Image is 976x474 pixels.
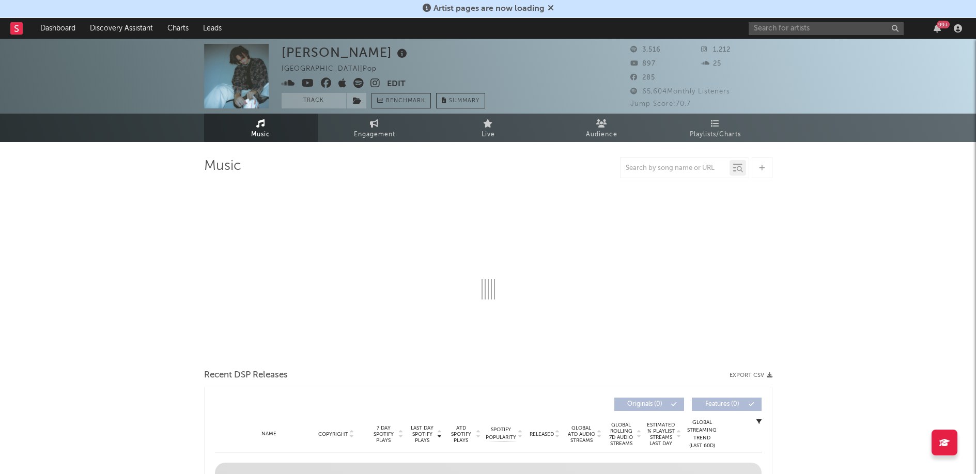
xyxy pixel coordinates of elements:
[409,425,436,444] span: Last Day Spotify Plays
[482,129,495,141] span: Live
[447,425,475,444] span: ATD Spotify Plays
[204,369,288,382] span: Recent DSP Releases
[282,93,346,108] button: Track
[586,129,617,141] span: Audience
[236,430,303,438] div: Name
[621,164,730,172] input: Search by song name or URL
[630,60,656,67] span: 897
[701,46,731,53] span: 1,212
[387,78,406,91] button: Edit
[449,98,479,104] span: Summary
[318,114,431,142] a: Engagement
[692,398,762,411] button: Features(0)
[607,422,636,447] span: Global Rolling 7D Audio Streams
[370,425,397,444] span: 7 Day Spotify Plays
[659,114,772,142] a: Playlists/Charts
[282,63,389,75] div: [GEOGRAPHIC_DATA] | Pop
[621,401,669,407] span: Originals ( 0 )
[730,372,772,378] button: Export CSV
[83,18,160,39] a: Discovery Assistant
[937,21,950,28] div: 99 +
[486,426,516,441] span: Spotify Popularity
[567,425,596,444] span: Global ATD Audio Streams
[282,44,410,61] div: [PERSON_NAME]
[433,5,545,13] span: Artist pages are now loading
[530,431,554,437] span: Released
[196,18,229,39] a: Leads
[614,398,684,411] button: Originals(0)
[701,60,721,67] span: 25
[436,93,485,108] button: Summary
[647,422,675,447] span: Estimated % Playlist Streams Last Day
[934,24,941,33] button: 99+
[33,18,83,39] a: Dashboard
[687,419,718,450] div: Global Streaming Trend (Last 60D)
[690,129,741,141] span: Playlists/Charts
[371,93,431,108] a: Benchmark
[354,129,395,141] span: Engagement
[630,46,661,53] span: 3,516
[204,114,318,142] a: Music
[545,114,659,142] a: Audience
[251,129,270,141] span: Music
[318,431,348,437] span: Copyright
[548,5,554,13] span: Dismiss
[749,22,904,35] input: Search for artists
[160,18,196,39] a: Charts
[386,95,425,107] span: Benchmark
[630,88,730,95] span: 65,604 Monthly Listeners
[699,401,746,407] span: Features ( 0 )
[630,101,691,107] span: Jump Score: 70.7
[630,74,655,81] span: 285
[431,114,545,142] a: Live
